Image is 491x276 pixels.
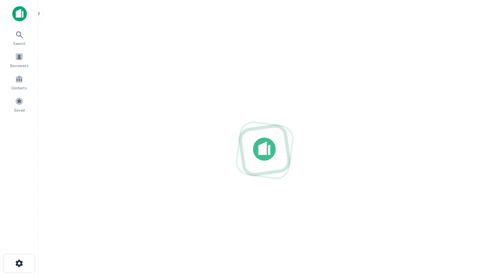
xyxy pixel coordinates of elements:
span: Search [13,40,26,46]
a: Saved [2,94,36,115]
a: Contacts [2,72,36,92]
a: Borrowers [2,49,36,70]
img: capitalize-icon.png [12,6,27,21]
span: Contacts [12,85,27,91]
span: Saved [14,107,25,113]
span: Borrowers [10,62,28,69]
a: Search [2,27,36,48]
iframe: Chat Widget [453,215,491,251]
